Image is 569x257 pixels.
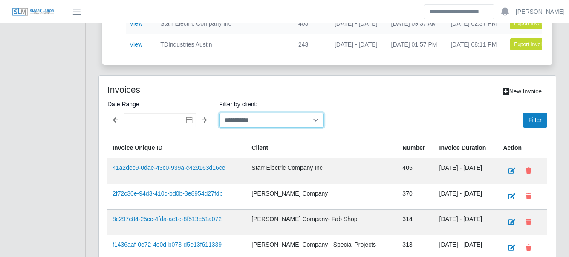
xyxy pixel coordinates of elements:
[397,138,434,158] th: Number
[113,241,222,248] a: f1436aaf-0e72-4e0d-b073-d5e13f611339
[107,84,283,95] h4: Invoices
[107,138,246,158] th: Invoice Unique ID
[113,190,222,197] a: 2f72c30e-94d3-410c-bd0b-3e8954d27fdb
[12,7,55,17] img: SLM Logo
[516,7,565,16] a: [PERSON_NAME]
[434,138,498,158] th: Invoice Duration
[246,210,397,235] td: [PERSON_NAME] Company- Fab Shop
[219,99,324,109] label: Filter by client:
[424,4,494,19] input: Search
[153,34,292,55] td: TDIndustries Austin
[497,84,547,99] a: New Invoice
[107,99,212,109] label: Date Range
[397,158,434,184] td: 405
[397,184,434,210] td: 370
[246,138,397,158] th: Client
[397,210,434,235] td: 314
[434,184,498,210] td: [DATE] - [DATE]
[498,138,547,158] th: Action
[246,184,397,210] td: [PERSON_NAME] Company
[113,164,225,171] a: 41a2dec9-0dae-43c0-939a-c429163d16ce
[130,20,142,27] a: View
[328,34,384,55] td: [DATE] - [DATE]
[434,158,498,184] td: [DATE] - [DATE]
[292,34,328,55] td: 243
[246,158,397,184] td: Starr Electric Company Inc
[510,38,551,50] button: Export Invoice
[523,113,547,128] button: Filter
[113,216,222,222] a: 8c297c84-25cc-4fda-ac1e-8f513e51a072
[444,34,503,55] td: [DATE] 08:11 PM
[130,41,142,48] a: View
[384,34,444,55] td: [DATE] 01:57 PM
[434,210,498,235] td: [DATE] - [DATE]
